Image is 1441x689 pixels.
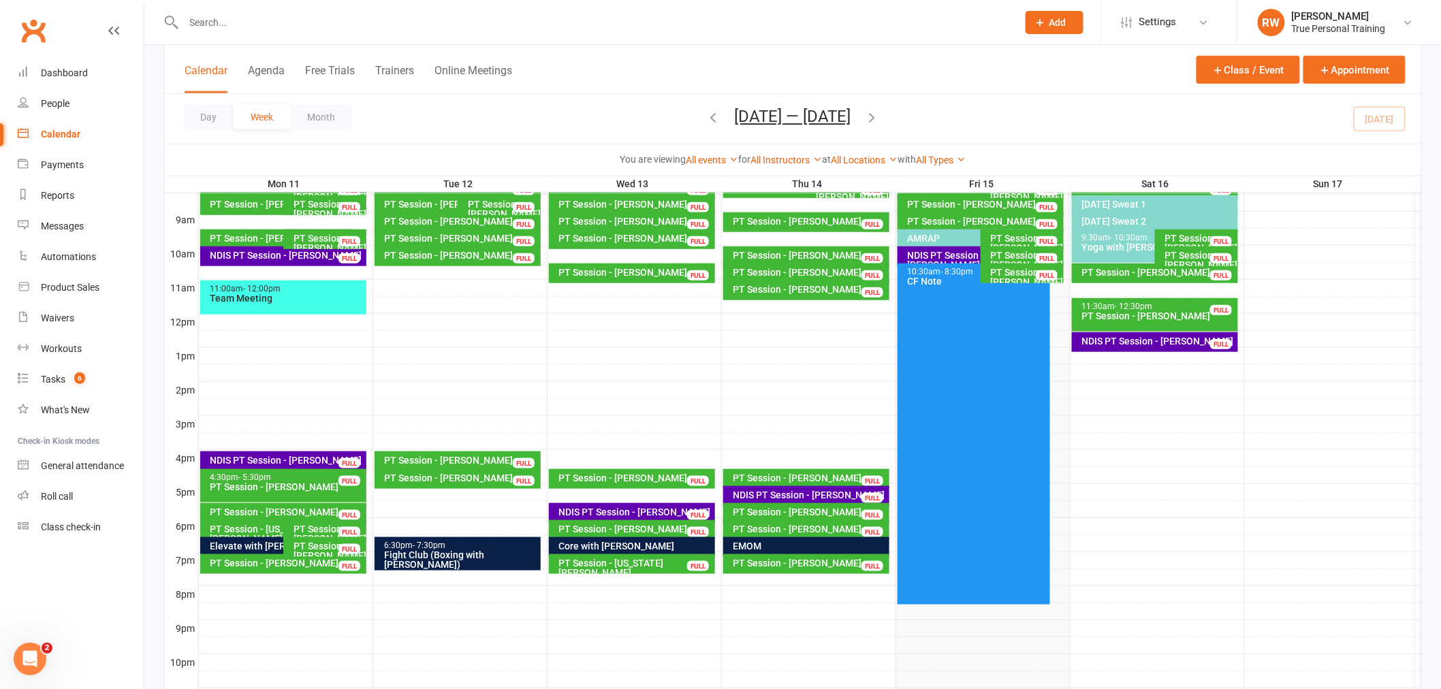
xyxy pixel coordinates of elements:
div: Dashboard [41,67,88,78]
div: PT Session - [PERSON_NAME] [733,268,887,277]
div: FULL [861,253,883,263]
button: Agenda [248,64,285,93]
div: PT Session - [PERSON_NAME] [990,251,1061,270]
div: PT Session - [PERSON_NAME] [293,524,364,543]
div: FULL [687,270,709,281]
div: PT Session - [US_STATE][PERSON_NAME] [558,558,713,577]
div: 11:30am [1081,302,1236,311]
th: 9pm [164,620,198,637]
div: FULL [338,561,360,571]
div: FULL [1210,236,1232,246]
div: PT Session - [PERSON_NAME] [210,199,351,209]
div: FULL [338,202,360,212]
div: Product Sales [41,282,99,293]
div: FULL [513,219,535,229]
div: PT Session - [PERSON_NAME] [384,455,539,465]
div: PT Session - [PERSON_NAME] [990,234,1061,253]
div: PT Session - [PERSON_NAME] [1165,234,1235,253]
div: PT Session - [PERSON_NAME] [558,524,713,534]
button: Week [234,105,290,129]
div: FULL [338,510,360,520]
div: Automations [41,251,96,262]
div: FULL [1036,202,1058,212]
a: People [18,89,144,119]
div: Waivers [41,313,74,323]
div: FULL [338,253,360,263]
div: FULL [687,527,709,537]
th: 3pm [164,415,198,432]
a: Calendar [18,119,144,150]
th: 11am [164,279,198,296]
input: Search... [180,13,1008,32]
span: - 10:30am [1111,233,1148,242]
div: People [41,98,69,109]
div: RW [1258,9,1285,36]
div: Reports [41,190,74,201]
div: FULL [687,510,709,520]
div: PT Session - [PERSON_NAME] [990,268,1061,287]
th: 8pm [164,586,198,603]
div: NDIS PT Session - [PERSON_NAME] [733,490,887,500]
button: Trainers [375,64,414,93]
a: Tasks 6 [18,364,144,395]
div: FULL [1210,270,1232,281]
button: [DATE] — [DATE] [735,107,851,126]
div: PT Session - [PERSON_NAME] [293,541,364,560]
div: FULL [1210,339,1232,349]
span: 6 [74,372,85,384]
div: PT Session - [PERSON_NAME] [733,524,887,534]
div: [DATE] Sweat 2 [1081,217,1236,226]
th: 10am [164,245,198,262]
th: Mon 11 [198,176,373,193]
div: NDIS PT Session - [PERSON_NAME] [1081,336,1236,346]
div: FULL [861,527,883,537]
div: Yoga with [PERSON_NAME] [1081,242,1222,252]
div: Roll call [41,491,73,502]
button: Class / Event [1197,56,1300,84]
div: 9:30am [1081,234,1222,242]
strong: with [898,154,916,165]
div: FULL [861,287,883,298]
div: AMRAP [907,234,1048,243]
div: FULL [513,458,535,468]
a: Payments [18,150,144,180]
div: PT Session - [PERSON_NAME] [293,199,364,219]
div: FULL [338,544,360,554]
div: PT Session - [PERSON_NAME] [558,234,713,243]
a: Clubworx [16,14,50,48]
div: PT Session - [PERSON_NAME] [210,558,364,568]
div: FULL [687,236,709,246]
button: Day [183,105,234,129]
div: PT Session - [PERSON_NAME] [384,473,539,483]
div: True Personal Training [1292,22,1386,35]
th: 1pm [164,347,198,364]
div: PT Session - [PERSON_NAME] [733,285,887,294]
div: PT Session - [PERSON_NAME] [733,558,887,568]
div: 11:00am [210,285,364,293]
div: What's New [41,404,90,415]
span: - 5:30pm [239,472,272,482]
a: Dashboard [18,58,144,89]
a: Reports [18,180,144,211]
div: EMOM [733,541,887,551]
div: NDIS PT Session - [PERSON_NAME] [210,251,364,260]
div: Fight Club (Boxing with [PERSON_NAME]) [384,550,539,569]
div: [DATE] Sweat 1 [1081,199,1236,209]
div: PT Session - [PERSON_NAME] [210,507,364,517]
div: FULL [687,219,709,229]
th: Wed 13 [547,176,721,193]
a: Messages [18,211,144,242]
th: Sun 17 [1244,176,1415,193]
a: Product Sales [18,272,144,303]
span: - 7:30pm [413,541,446,550]
a: All events [686,155,738,165]
div: FULL [1036,236,1058,246]
div: FULL [1210,253,1232,263]
button: Add [1026,11,1083,34]
a: Workouts [18,334,144,364]
div: Tasks [41,374,65,385]
strong: at [822,154,831,165]
div: 10:30am [907,268,1048,276]
div: FULL [338,527,360,537]
span: CF Note [908,276,943,287]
